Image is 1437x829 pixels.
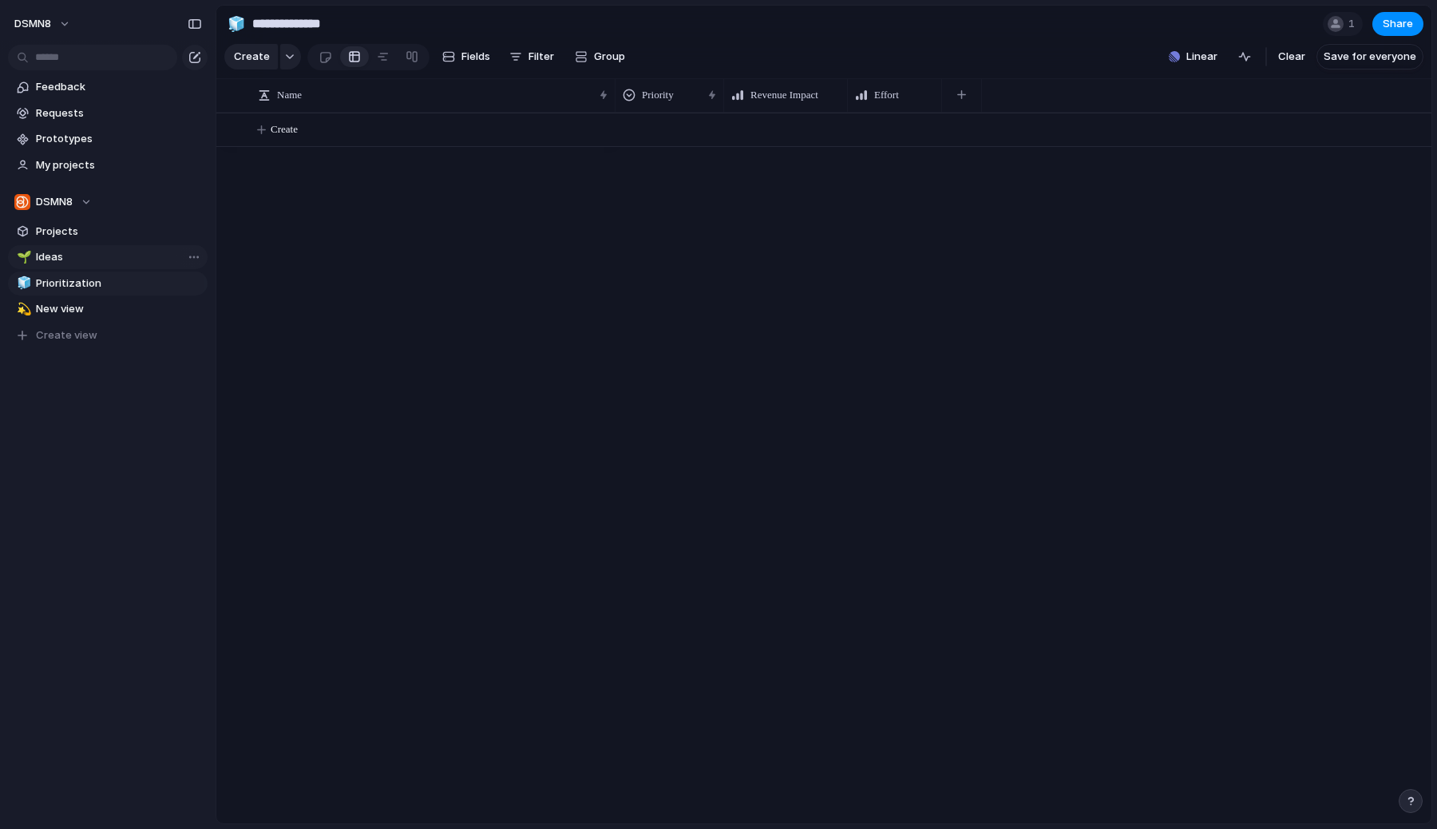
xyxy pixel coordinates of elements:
[8,153,208,177] a: My projects
[14,249,30,265] button: 🌱
[1162,45,1224,69] button: Linear
[17,274,28,292] div: 🧊
[36,249,202,265] span: Ideas
[17,300,28,319] div: 💫
[36,301,202,317] span: New view
[503,44,560,69] button: Filter
[14,276,30,292] button: 🧊
[36,194,73,210] span: DSMN8
[271,121,298,137] span: Create
[436,44,497,69] button: Fields
[461,49,490,65] span: Fields
[36,327,97,343] span: Create view
[234,49,270,65] span: Create
[8,127,208,151] a: Prototypes
[8,220,208,244] a: Projects
[7,11,79,37] button: DSMN8
[17,248,28,267] div: 🌱
[8,101,208,125] a: Requests
[1324,49,1416,65] span: Save for everyone
[36,224,202,240] span: Projects
[8,297,208,321] a: 💫New view
[594,49,625,65] span: Group
[1316,44,1423,69] button: Save for everyone
[1186,49,1217,65] span: Linear
[36,79,202,95] span: Feedback
[1383,16,1413,32] span: Share
[224,44,278,69] button: Create
[8,245,208,269] a: 🌱Ideas
[277,87,302,103] span: Name
[8,272,208,296] a: 🧊Prioritization
[224,11,249,37] button: 🧊
[8,190,208,214] button: DSMN8
[1272,44,1312,69] button: Clear
[36,276,202,292] span: Prioritization
[528,49,554,65] span: Filter
[750,87,818,103] span: Revenue Impact
[1372,12,1423,36] button: Share
[14,301,30,317] button: 💫
[36,105,202,121] span: Requests
[1348,16,1360,32] span: 1
[228,13,245,34] div: 🧊
[14,16,51,32] span: DSMN8
[36,131,202,147] span: Prototypes
[642,87,674,103] span: Priority
[1278,49,1305,65] span: Clear
[36,157,202,173] span: My projects
[874,87,899,103] span: Effort
[8,75,208,99] a: Feedback
[8,323,208,347] button: Create view
[567,44,633,69] button: Group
